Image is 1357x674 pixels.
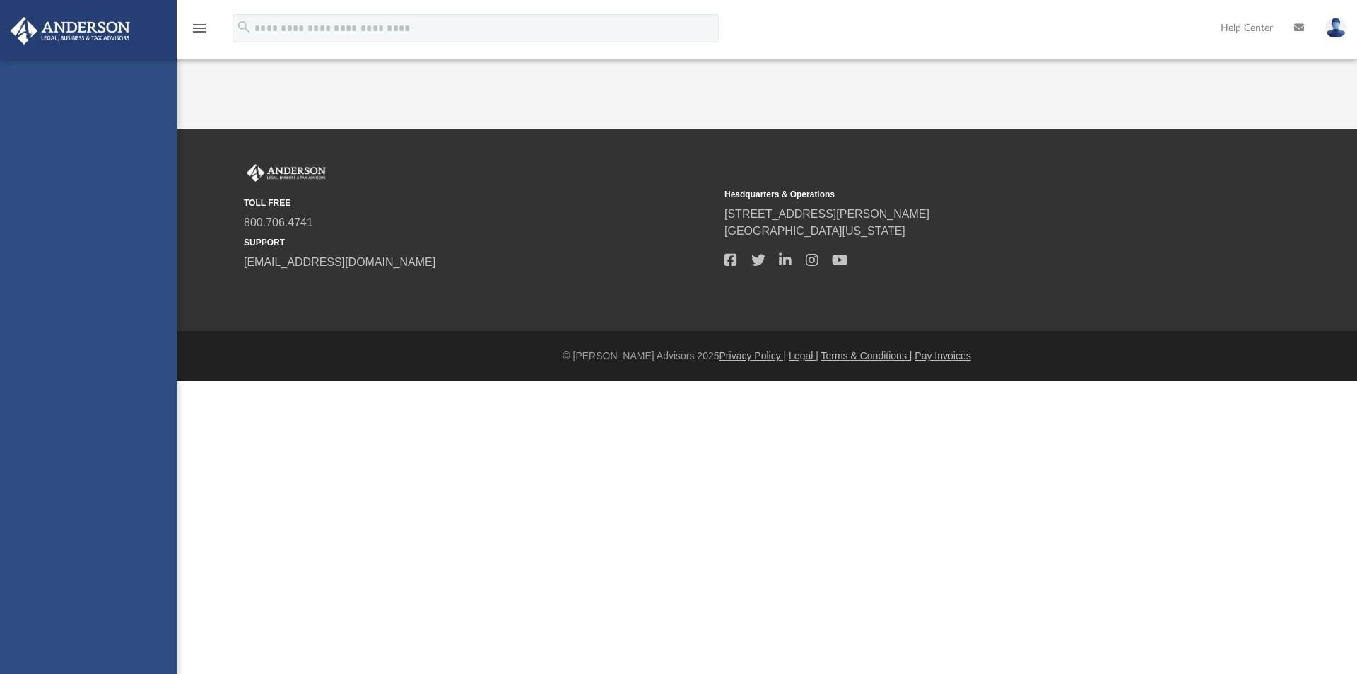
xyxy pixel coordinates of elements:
small: SUPPORT [244,236,715,249]
div: © [PERSON_NAME] Advisors 2025 [177,349,1357,364]
a: [EMAIL_ADDRESS][DOMAIN_NAME] [244,256,435,268]
a: [GEOGRAPHIC_DATA][US_STATE] [724,225,905,237]
img: Anderson Advisors Platinum Portal [6,17,134,45]
small: TOLL FREE [244,197,715,209]
a: Legal | [789,350,818,361]
i: menu [191,20,208,37]
a: Terms & Conditions | [821,350,912,361]
i: search [236,19,252,35]
a: Pay Invoices [915,350,970,361]
small: Headquarters & Operations [724,188,1195,201]
img: User Pic [1325,18,1346,38]
img: Anderson Advisors Platinum Portal [244,164,329,182]
a: menu [191,27,208,37]
a: 800.706.4741 [244,216,313,228]
a: [STREET_ADDRESS][PERSON_NAME] [724,208,929,220]
a: Privacy Policy | [719,350,787,361]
